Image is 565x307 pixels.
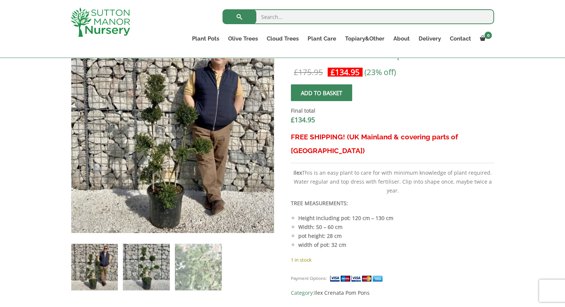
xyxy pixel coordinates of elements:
p: 1 in stock [291,255,494,264]
strong: TREE MEASUREMENTS: [291,200,348,207]
small: Payment Options: [291,275,327,281]
a: Topiary&Other [340,33,389,44]
p: This is an easy plant to care for with minimum knowledge of plant required. Water regular and top... [291,168,494,195]
a: Olive Trees [224,33,262,44]
span: 0 [484,32,492,39]
h3: FREE SHIPPING! (UK Mainland & covering parts of [GEOGRAPHIC_DATA]) [291,130,494,158]
img: Ilex Crenata Kinme Pom Pon Cloud Tree H124 - Image 3 [175,244,221,290]
span: £ [294,67,298,77]
a: Delivery [414,33,445,44]
bdi: 134.95 [331,67,360,77]
bdi: 175.95 [294,67,323,77]
b: Ilex [293,169,302,176]
img: payment supported [329,275,385,282]
bdi: 134.95 [291,115,315,124]
a: 0 [475,33,494,44]
span: Category: [291,288,494,297]
strong: Width: 50 – 60 cm [298,223,342,230]
strong: Height including pot: 120 cm – 130 cm [298,214,393,222]
a: Cloud Trees [262,33,303,44]
a: Contact [445,33,475,44]
strong: pot height: 28 cm [298,232,342,239]
a: Plant Care [303,33,340,44]
img: logo [71,7,130,37]
a: Ilex Crenata Pom Pons [314,289,370,296]
span: (23% off) [364,67,396,77]
span: £ [331,67,335,77]
img: Ilex Crenata Kinme Pom Pon Cloud Tree H124 - Image 2 [123,244,169,290]
span: £ [291,115,295,124]
a: Plant Pots [188,33,224,44]
h1: Ilex Crenata Kinme Pom Pon Cloud Tree H124 [291,30,494,61]
img: Ilex Crenata Kinme Pom Pon Cloud Tree H124 [71,244,118,290]
dt: Final total [291,106,494,115]
input: Search... [223,9,494,24]
strong: width of pot: 32 cm [298,241,346,248]
button: Add to basket [291,84,352,101]
a: About [389,33,414,44]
